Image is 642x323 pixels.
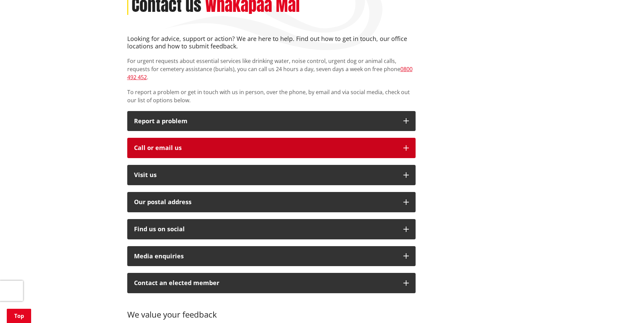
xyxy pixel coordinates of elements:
[134,199,397,206] h2: Our postal address
[127,65,413,81] a: 0800 492 452
[127,88,416,104] p: To report a problem or get in touch with us in person, over the phone, by email and via social me...
[127,57,416,81] p: For urgent requests about essential services like drinking water, noise control, urgent dog or an...
[134,118,397,125] p: Report a problem
[134,172,397,178] p: Visit us
[127,273,416,293] button: Contact an elected member
[127,165,416,185] button: Visit us
[134,145,397,151] div: Call or email us
[611,295,635,319] iframe: Messenger Launcher
[127,192,416,212] button: Our postal address
[127,246,416,266] button: Media enquiries
[7,309,31,323] a: Top
[134,253,397,260] div: Media enquiries
[127,300,416,320] h3: We value your feedback
[127,35,416,50] h4: Looking for advice, support or action? We are here to help. Find out how to get in touch, our off...
[127,138,416,158] button: Call or email us
[134,280,397,286] p: Contact an elected member
[127,219,416,239] button: Find us on social
[134,226,397,233] div: Find us on social
[127,111,416,131] button: Report a problem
